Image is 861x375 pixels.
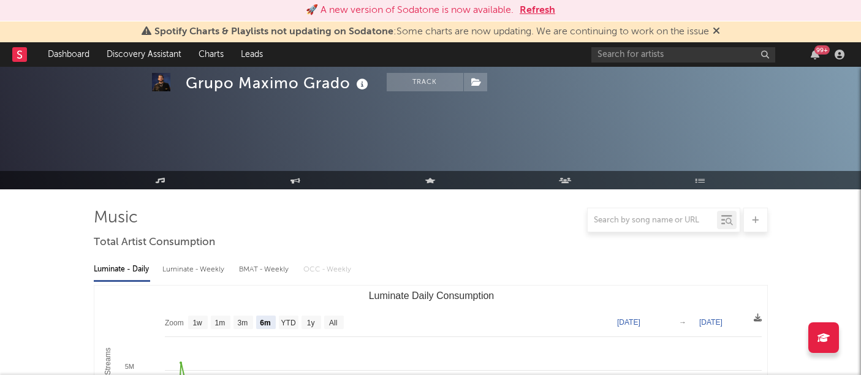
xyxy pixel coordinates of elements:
span: Dismiss [713,27,720,37]
text: → [679,318,686,327]
text: [DATE] [699,318,723,327]
a: Charts [190,42,232,67]
a: Leads [232,42,271,67]
text: [DATE] [617,318,640,327]
text: 1m [214,319,225,327]
span: : Some charts are now updating. We are continuing to work on the issue [154,27,709,37]
span: Total Artist Consumption [94,235,215,250]
button: Track [387,73,463,91]
div: BMAT - Weekly [239,259,291,280]
button: 99+ [811,50,819,59]
text: All [329,319,337,327]
text: 1w [192,319,202,327]
div: 🚀 A new version of Sodatone is now available. [306,3,514,18]
div: 99 + [814,45,830,55]
button: Refresh [520,3,555,18]
a: Dashboard [39,42,98,67]
div: Grupo Maximo Grado [186,73,371,93]
text: Zoom [165,319,184,327]
text: 5M [124,363,134,370]
div: Luminate - Daily [94,259,150,280]
a: Discovery Assistant [98,42,190,67]
text: YTD [281,319,295,327]
div: Luminate - Weekly [162,259,227,280]
input: Search by song name or URL [588,216,717,225]
text: 6m [260,319,270,327]
text: 1y [306,319,314,327]
text: Luminate Daily Consumption [368,290,494,301]
span: Spotify Charts & Playlists not updating on Sodatone [154,27,393,37]
input: Search for artists [591,47,775,63]
text: 3m [237,319,248,327]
